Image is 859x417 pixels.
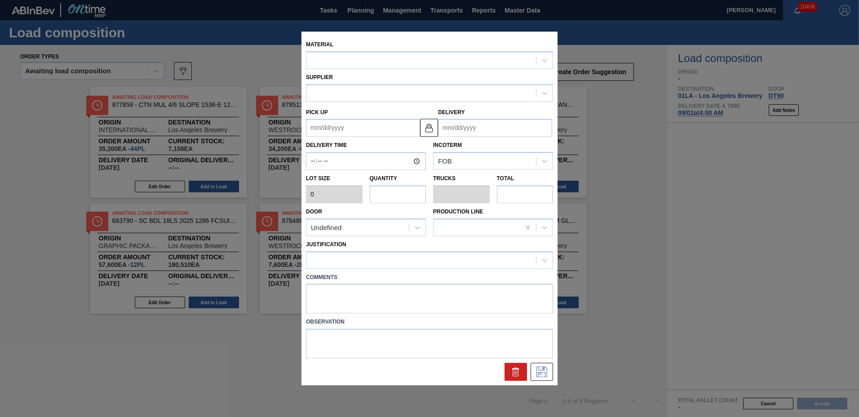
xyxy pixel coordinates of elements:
[306,139,426,152] label: Delivery Time
[306,316,553,329] label: Observation
[531,363,553,381] div: Save Suggestion
[306,208,322,215] label: Door
[438,157,452,165] div: FOB
[306,173,363,186] label: Lot size
[306,109,328,115] label: Pick up
[306,271,553,284] label: Comments
[420,119,438,137] button: locked
[370,176,397,182] label: Quantity
[306,41,333,48] label: Material
[311,224,341,231] div: Undefined
[433,208,483,215] label: Production Line
[306,241,346,248] label: Justification
[424,122,434,133] img: locked
[505,363,527,381] div: Delete Suggestion
[438,109,465,115] label: Delivery
[438,119,552,137] input: mm/dd/yyyy
[306,74,333,80] label: Supplier
[306,119,420,137] input: mm/dd/yyyy
[433,176,456,182] label: Trucks
[497,176,514,182] label: Total
[433,142,462,149] label: Incoterm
